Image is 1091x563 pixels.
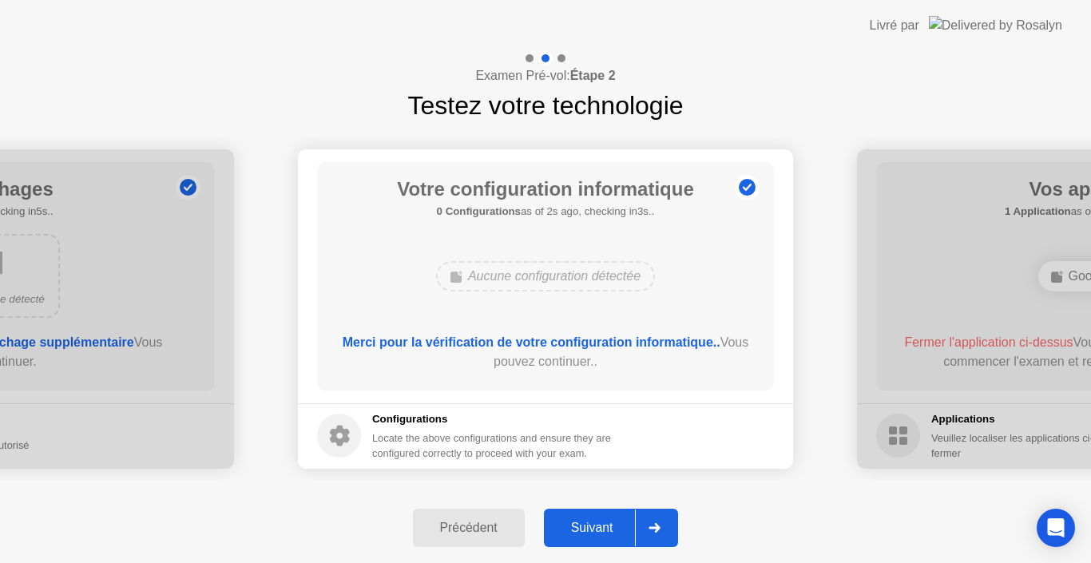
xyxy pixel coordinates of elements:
[570,69,616,82] b: Étape 2
[1037,509,1075,547] div: Open Intercom Messenger
[418,521,520,535] div: Précédent
[397,204,694,220] h5: as of 2s ago, checking in3s..
[397,175,694,204] h1: Votre configuration informatique
[475,66,615,85] h4: Examen Pré-vol:
[437,205,521,217] b: 0 Configurations
[544,509,679,547] button: Suivant
[870,16,919,35] div: Livré par
[929,16,1062,34] img: Delivered by Rosalyn
[407,86,683,125] h1: Testez votre technologie
[372,430,614,461] div: Locate the above configurations and ensure they are configured correctly to proceed with your exam.
[343,335,720,349] b: Merci pour la vérification de votre configuration informatique..
[413,509,525,547] button: Précédent
[549,521,636,535] div: Suivant
[372,411,614,427] h5: Configurations
[340,333,752,371] div: Vous pouvez continuer..
[436,261,655,291] div: Aucune configuration détectée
